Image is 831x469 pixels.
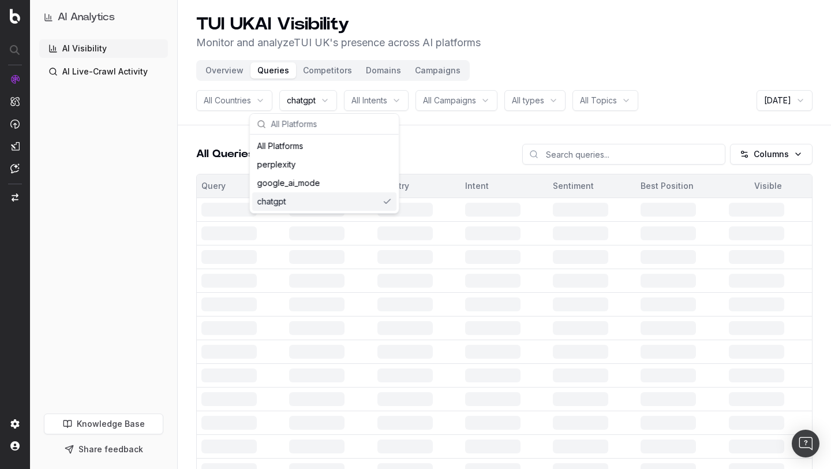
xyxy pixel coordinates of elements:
[287,95,316,106] span: chatgpt
[10,419,20,429] img: Setting
[250,135,399,213] div: Suggestions
[196,35,481,51] p: Monitor and analyze TUI UK 's presence across AI platforms
[39,39,168,58] a: AI Visibility
[377,180,456,192] div: Country
[252,155,396,174] div: perplexity
[296,62,359,79] button: Competitors
[10,441,20,451] img: My account
[522,144,725,165] input: Search queries...
[252,192,396,211] div: chatgpt
[12,193,18,202] img: Switch project
[465,180,544,192] div: Intent
[10,75,20,84] img: Analytics
[58,9,115,25] h1: AI Analytics
[359,62,408,79] button: Domains
[10,119,20,129] img: Activation
[252,174,396,192] div: google_ai_mode
[351,95,387,106] span: All Intents
[201,180,280,192] div: Query
[44,414,163,434] a: Knowledge Base
[199,62,250,79] button: Overview
[641,180,719,192] div: Best Position
[423,95,476,106] span: All Campaigns
[10,163,20,173] img: Assist
[44,9,163,25] button: AI Analytics
[792,430,819,457] div: Open Intercom Messenger
[271,113,392,136] input: All Platforms
[730,144,813,165] button: Columns
[196,14,481,35] h1: TUI UK AI Visibility
[204,95,251,106] span: All Countries
[10,9,20,24] img: Botify logo
[39,62,168,81] a: AI Live-Crawl Activity
[729,180,807,192] div: Visible
[408,62,467,79] button: Campaigns
[44,439,163,460] button: Share feedback
[10,142,20,151] img: Studio
[196,146,289,162] h2: All Queries (1470)
[252,137,396,155] div: All Platforms
[10,96,20,106] img: Intelligence
[553,180,631,192] div: Sentiment
[250,62,296,79] button: Queries
[580,95,617,106] span: All Topics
